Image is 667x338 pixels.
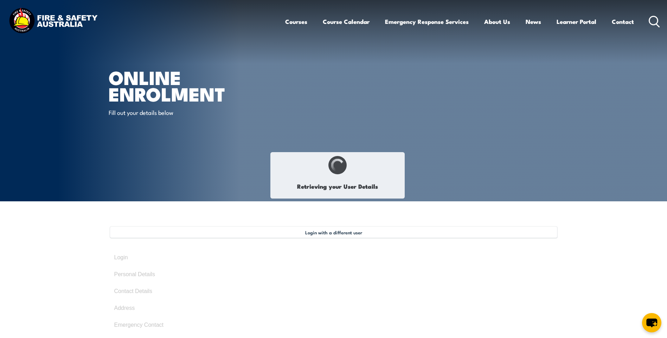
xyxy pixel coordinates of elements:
a: Course Calendar [323,12,370,31]
a: Emergency Response Services [385,12,469,31]
a: News [526,12,541,31]
a: Contact [612,12,634,31]
a: About Us [484,12,510,31]
a: Courses [285,12,307,31]
p: Fill out your details below [109,108,237,116]
h1: Retrieving your User Details [274,178,401,195]
a: Learner Portal [557,12,596,31]
button: chat-button [642,313,661,332]
h1: Online Enrolment [109,69,282,102]
span: Login with a different user [305,229,362,235]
